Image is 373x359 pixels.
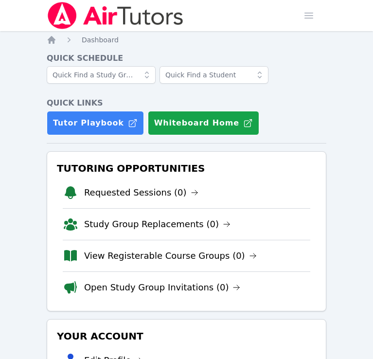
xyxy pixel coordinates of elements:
[47,97,326,109] h4: Quick Links
[84,217,231,231] a: Study Group Replacements (0)
[84,281,241,294] a: Open Study Group Invitations (0)
[55,327,318,345] h3: Your Account
[47,66,156,84] input: Quick Find a Study Group
[82,35,119,45] a: Dashboard
[55,160,318,177] h3: Tutoring Opportunities
[148,111,259,135] button: Whiteboard Home
[47,111,144,135] a: Tutor Playbook
[84,186,198,199] a: Requested Sessions (0)
[47,53,326,64] h4: Quick Schedule
[82,36,119,44] span: Dashboard
[160,66,268,84] input: Quick Find a Student
[47,2,184,29] img: Air Tutors
[47,35,326,45] nav: Breadcrumb
[84,249,257,263] a: View Registerable Course Groups (0)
